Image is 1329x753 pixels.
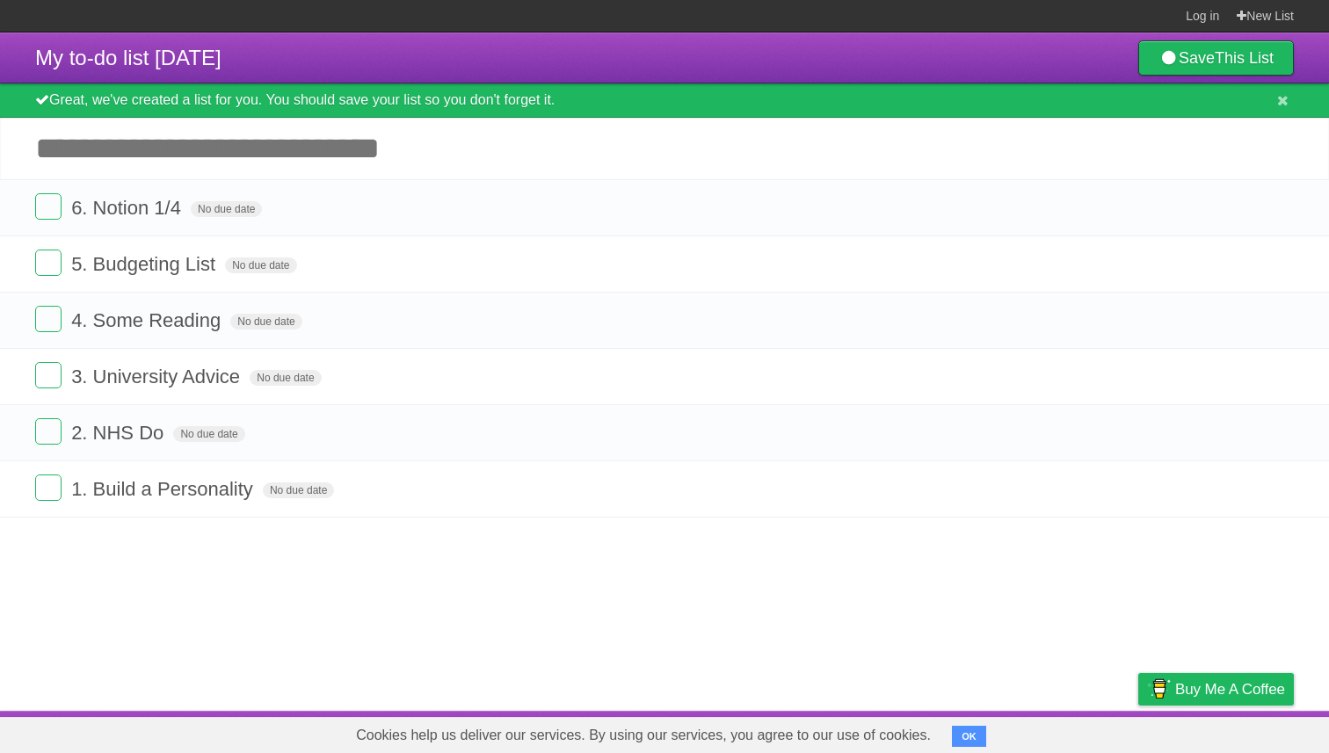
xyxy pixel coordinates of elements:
b: This List [1215,49,1274,67]
a: About [904,715,941,749]
span: 4. Some Reading [71,309,225,331]
img: Buy me a coffee [1147,674,1171,704]
button: OK [952,726,986,747]
a: Buy me a coffee [1138,673,1294,706]
a: Suggest a feature [1183,715,1294,749]
label: Done [35,362,62,388]
span: Cookies help us deliver our services. By using our services, you agree to our use of cookies. [338,718,948,753]
span: 2. NHS Do [71,422,168,444]
label: Done [35,250,62,276]
span: Buy me a coffee [1175,674,1285,705]
label: Done [35,474,62,501]
span: No due date [230,314,301,329]
span: No due date [263,482,334,498]
span: No due date [225,257,296,273]
a: Privacy [1115,715,1161,749]
a: Terms [1056,715,1094,749]
a: Developers [962,715,1034,749]
span: No due date [250,370,321,386]
span: 6. Notion 1/4 [71,197,185,219]
span: 1. Build a Personality [71,478,258,500]
label: Done [35,306,62,332]
span: 3. University Advice [71,366,244,387]
label: Done [35,193,62,220]
label: Done [35,418,62,445]
span: 5. Budgeting List [71,253,220,275]
span: No due date [191,201,262,217]
span: No due date [173,426,244,442]
span: My to-do list [DATE] [35,46,221,69]
a: SaveThis List [1138,40,1294,76]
